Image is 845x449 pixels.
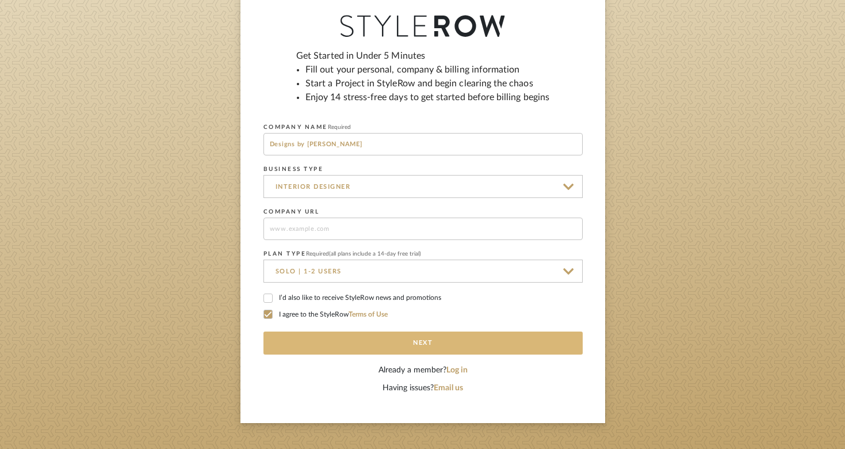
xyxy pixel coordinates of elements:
[434,384,463,392] a: Email us
[263,294,583,304] label: I’d also like to receive StyleRow news and promotions
[263,175,583,198] input: Select
[263,124,351,131] label: COMPANY NAME
[329,251,421,257] span: (all plans include a 14-day free trial)
[305,90,549,104] li: Enjoy 14 stress-free days to get started before billing begins
[305,63,549,77] li: Fill out your personal, company & billing information
[263,250,422,257] label: PLAN TYPE
[306,251,329,257] span: Required
[446,364,468,376] button: Log in
[263,310,583,320] label: I agree to the StyleRow
[305,77,549,90] li: Start a Project in StyleRow and begin clearing the chaos
[349,311,388,318] a: Terms of Use
[263,332,583,355] button: Next
[263,382,583,394] div: Having issues?
[263,364,583,376] div: Already a member?
[263,260,583,283] input: Select
[263,218,583,240] input: www.example.com
[263,166,324,173] label: BUSINESS TYPE
[263,133,583,155] input: Me, Inc.
[263,208,320,215] label: COMPANY URL
[296,49,549,113] div: Get Started in Under 5 Minutes
[328,124,351,130] span: Required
